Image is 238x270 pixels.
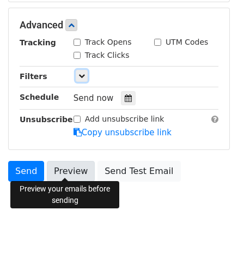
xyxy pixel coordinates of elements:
[184,218,238,270] iframe: Chat Widget
[10,181,119,208] div: Preview your emails before sending
[20,38,56,47] strong: Tracking
[20,93,59,101] strong: Schedule
[74,128,172,137] a: Copy unsubscribe link
[85,50,130,61] label: Track Clicks
[85,113,164,125] label: Add unsubscribe link
[20,115,73,124] strong: Unsubscribe
[20,72,47,81] strong: Filters
[74,93,114,103] span: Send now
[8,161,44,182] a: Send
[97,161,180,182] a: Send Test Email
[85,37,132,48] label: Track Opens
[20,19,218,31] h5: Advanced
[47,161,95,182] a: Preview
[166,37,208,48] label: UTM Codes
